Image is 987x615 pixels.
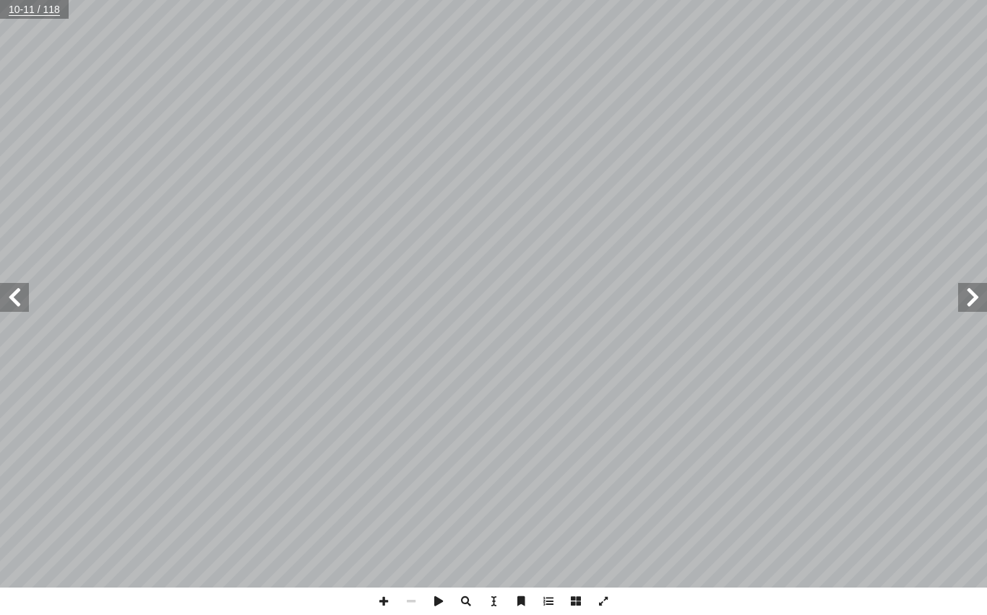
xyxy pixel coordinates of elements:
[590,588,617,615] span: تبديل ملء الشاشة
[480,588,507,615] span: حدد الأداة
[562,588,590,615] span: الصفحات
[507,588,535,615] span: إشارة مرجعية
[425,588,452,615] span: التشغيل التلقائي
[397,588,425,615] span: التصغير
[370,588,397,615] span: تكبير
[452,588,480,615] span: يبحث
[535,588,562,615] span: جدول المحتويات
